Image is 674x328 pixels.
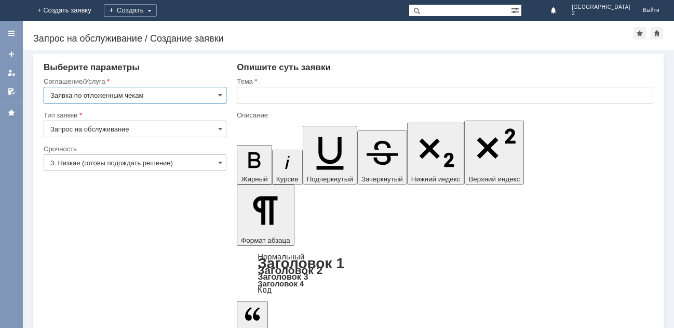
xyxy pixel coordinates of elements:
a: Нормальный [258,252,304,261]
span: 2 [572,10,630,17]
div: Соглашение/Услуга [44,78,224,85]
span: Жирный [241,175,268,183]
button: Нижний индекс [407,123,465,185]
button: Жирный [237,145,272,185]
span: Расширенный поиск [511,5,521,15]
div: Сделать домашней страницей [651,27,663,40]
span: Выберите параметры [44,62,140,72]
div: Срочность [44,146,224,152]
div: Описание [237,112,651,119]
a: Создать заявку [3,46,20,62]
div: Добавить в избранное [633,27,646,40]
span: Верхний индекс [468,175,520,183]
div: Тип заявки [44,112,224,119]
span: Курсив [276,175,299,183]
button: Подчеркнутый [303,126,357,185]
div: Запрос на обслуживание / Создание заявки [33,33,633,44]
span: Нижний индекс [411,175,461,183]
div: Формат абзаца [237,253,653,294]
span: Подчеркнутый [307,175,353,183]
button: Верхний индекс [464,121,524,185]
span: Зачеркнутый [361,175,403,183]
a: Заголовок 3 [258,272,308,281]
div: Создать [104,4,157,17]
button: Формат абзаца [237,185,294,246]
a: Код [258,285,272,295]
div: Тема [237,78,651,85]
a: Мои заявки [3,64,20,81]
a: Заголовок 2 [258,264,322,276]
span: [GEOGRAPHIC_DATA] [572,4,630,10]
span: Опишите суть заявки [237,62,331,72]
a: Заголовок 1 [258,255,344,271]
button: Зачеркнутый [357,130,407,185]
a: Мои согласования [3,83,20,100]
button: Курсив [272,150,303,185]
a: Заголовок 4 [258,279,304,288]
span: Формат абзаца [241,237,290,244]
